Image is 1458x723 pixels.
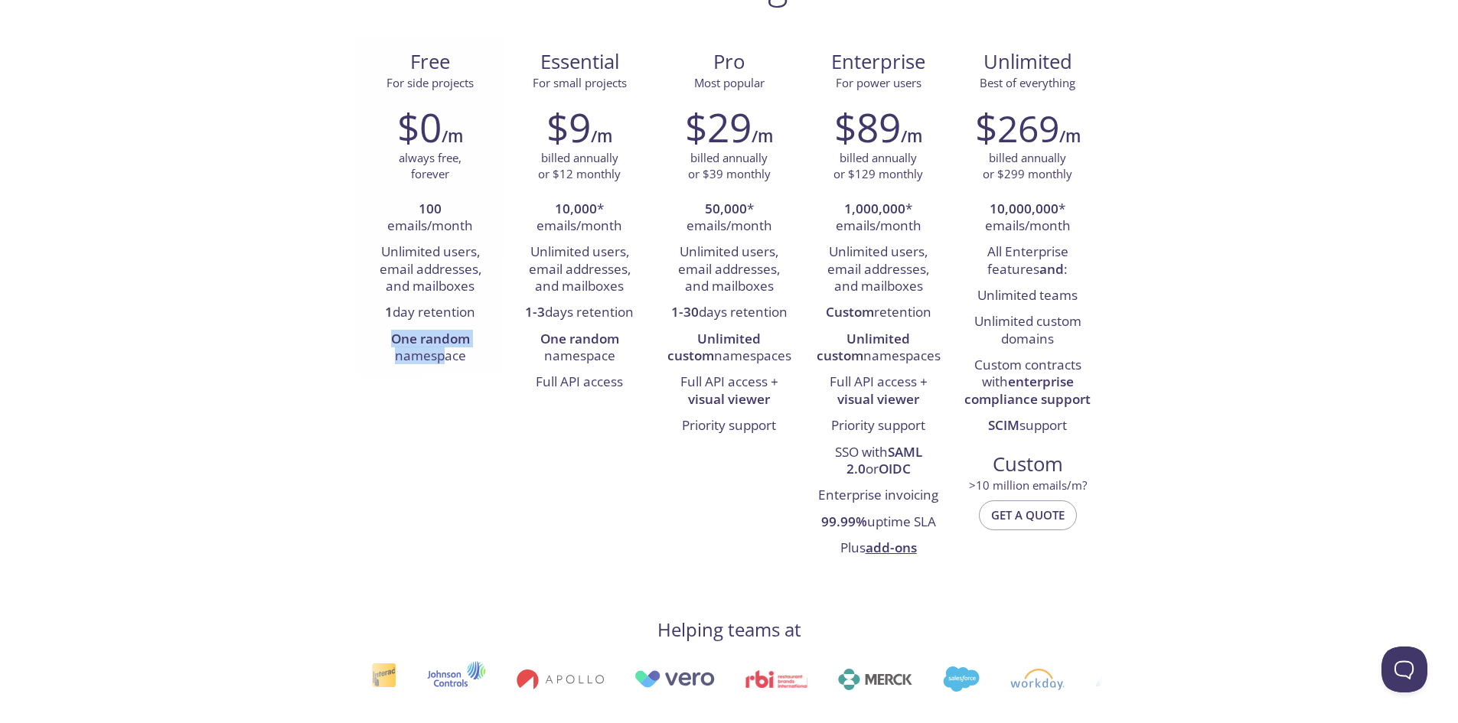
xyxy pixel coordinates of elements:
li: uptime SLA [815,510,941,536]
span: For small projects [533,75,627,90]
li: Unlimited users, email addresses, and mailboxes [367,239,494,300]
button: Get a quote [979,500,1077,529]
li: Unlimited users, email addresses, and mailboxes [815,239,941,300]
h6: /m [591,123,612,149]
li: days retention [666,300,792,326]
li: Full API access [517,370,643,396]
img: salesforce [943,666,980,692]
h2: $9 [546,104,591,150]
span: Most popular [694,75,765,90]
li: retention [815,300,941,326]
strong: One random [540,330,619,347]
li: Full API access + [815,370,941,413]
span: Unlimited [983,48,1072,75]
span: Pro [667,49,791,75]
strong: SCIM [988,416,1019,434]
span: 269 [997,103,1059,153]
span: Get a quote [991,505,1065,525]
span: Essential [517,49,642,75]
strong: 1,000,000 [844,200,905,217]
strong: and [1039,260,1064,278]
li: namespaces [815,327,941,370]
strong: 1 [385,303,393,321]
li: emails/month [367,197,494,240]
strong: 99.99% [821,513,867,530]
strong: visual viewer [837,390,919,408]
li: Priority support [666,413,792,439]
li: Custom contracts with [964,353,1091,413]
li: namespace [517,327,643,370]
li: Enterprise invoicing [815,483,941,509]
li: Unlimited custom domains [964,309,1091,353]
strong: enterprise compliance support [964,373,1091,407]
strong: 100 [419,200,442,217]
p: billed annually or $129 monthly [833,150,923,183]
span: For side projects [387,75,474,90]
li: Plus [815,536,941,562]
li: * emails/month [815,197,941,240]
img: rbi [745,670,807,688]
li: support [964,413,1091,439]
span: Enterprise [816,49,941,75]
strong: 10,000,000 [990,200,1058,217]
p: billed annually or $299 monthly [983,150,1072,183]
li: * emails/month [666,197,792,240]
li: Unlimited teams [964,283,1091,309]
strong: 1-3 [525,303,545,321]
strong: 10,000 [555,200,597,217]
li: namespaces [666,327,792,370]
li: namespace [367,327,494,370]
li: Unlimited users, email addresses, and mailboxes [517,239,643,300]
h6: /m [901,123,922,149]
strong: SAML 2.0 [846,443,922,477]
li: * emails/month [517,197,643,240]
strong: Custom [826,303,874,321]
li: Priority support [815,413,941,439]
p: billed annually or $12 monthly [538,150,621,183]
strong: 50,000 [705,200,747,217]
li: Unlimited users, email addresses, and mailboxes [666,239,792,300]
strong: One random [391,330,470,347]
img: johnsoncontrols [427,661,486,698]
h2: $ [975,104,1059,150]
span: Best of everything [980,75,1075,90]
li: SSO with or [815,440,941,484]
span: > 10 million emails/m? [969,477,1087,493]
img: apollo [517,669,604,690]
h4: Helping teams at [657,617,801,642]
strong: visual viewer [688,390,770,408]
li: days retention [517,300,643,326]
img: workday [1010,669,1065,690]
h6: /m [752,123,773,149]
iframe: Help Scout Beacon - Open [1381,646,1427,692]
li: Full API access + [666,370,792,413]
li: day retention [367,300,494,326]
strong: OIDC [879,460,911,477]
p: billed annually or $39 monthly [688,150,771,183]
strong: Unlimited custom [817,330,911,364]
span: For power users [836,75,921,90]
img: merck [838,669,912,690]
img: vero [634,670,716,688]
strong: Unlimited custom [667,330,762,364]
span: Custom [965,451,1090,477]
h2: $29 [685,104,752,150]
p: always free, forever [399,150,462,183]
li: * emails/month [964,197,1091,240]
strong: 1-30 [671,303,699,321]
h2: $0 [397,104,442,150]
h6: /m [1059,123,1081,149]
li: All Enterprise features : [964,239,1091,283]
span: Free [368,49,493,75]
a: add-ons [866,539,917,556]
h2: $89 [834,104,901,150]
h6: /m [442,123,463,149]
